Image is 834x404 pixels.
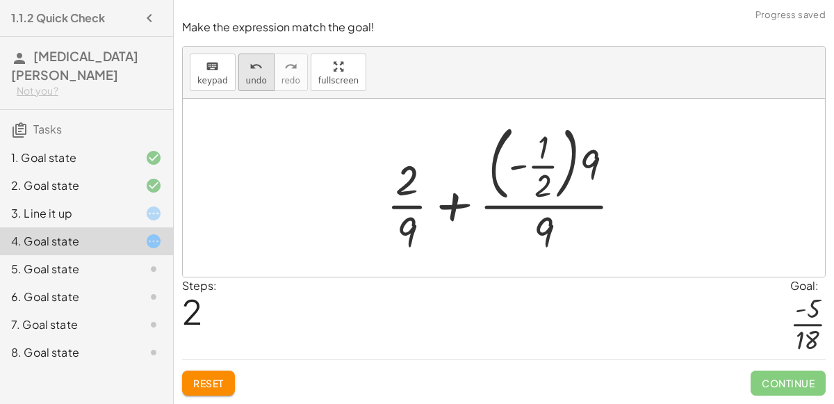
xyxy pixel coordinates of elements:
[145,177,162,194] i: Task finished and correct.
[284,58,297,75] i: redo
[11,205,123,222] div: 3. Line it up
[190,54,236,91] button: keyboardkeypad
[145,289,162,305] i: Task not started.
[11,344,123,361] div: 8. Goal state
[182,371,235,396] button: Reset
[755,8,826,22] span: Progress saved
[145,233,162,250] i: Task started.
[145,344,162,361] i: Task not started.
[145,205,162,222] i: Task started.
[182,278,217,293] label: Steps:
[250,58,263,75] i: undo
[182,290,202,332] span: 2
[17,84,162,98] div: Not you?
[281,76,300,86] span: redo
[11,177,123,194] div: 2. Goal state
[11,261,123,277] div: 5. Goal state
[11,150,123,166] div: 1. Goal state
[206,58,219,75] i: keyboard
[145,150,162,166] i: Task finished and correct.
[274,54,308,91] button: redoredo
[318,76,359,86] span: fullscreen
[145,316,162,333] i: Task not started.
[193,377,224,389] span: Reset
[145,261,162,277] i: Task not started.
[790,277,826,294] div: Goal:
[11,10,105,26] h4: 1.1.2 Quick Check
[197,76,228,86] span: keypad
[11,289,123,305] div: 6. Goal state
[11,233,123,250] div: 4. Goal state
[246,76,267,86] span: undo
[238,54,275,91] button: undoundo
[311,54,366,91] button: fullscreen
[11,48,138,83] span: [MEDICAL_DATA][PERSON_NAME]
[182,19,826,35] p: Make the expression match the goal!
[11,316,123,333] div: 7. Goal state
[33,122,62,136] span: Tasks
